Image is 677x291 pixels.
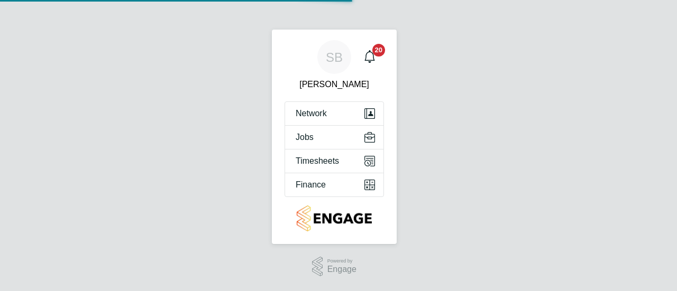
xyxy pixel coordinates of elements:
span: Finance [296,180,326,190]
span: Powered by [327,257,356,266]
button: Jobs [285,126,383,149]
button: Finance [285,173,383,196]
a: SB[PERSON_NAME] [285,40,384,91]
button: Timesheets [285,149,383,173]
span: Timesheets [296,156,339,166]
a: 20 [359,40,380,74]
span: 20 [372,44,385,57]
span: Engage [327,265,356,274]
a: Go to home page [285,205,384,231]
button: Network [285,102,383,125]
img: countryside-properties-logo-retina.png [297,205,371,231]
span: Network [296,109,327,118]
span: SB [326,50,343,64]
span: Jobs [296,133,314,142]
nav: Main navigation [272,30,397,244]
span: Sophie Bolton [285,78,384,91]
a: Powered byEngage [312,257,356,277]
